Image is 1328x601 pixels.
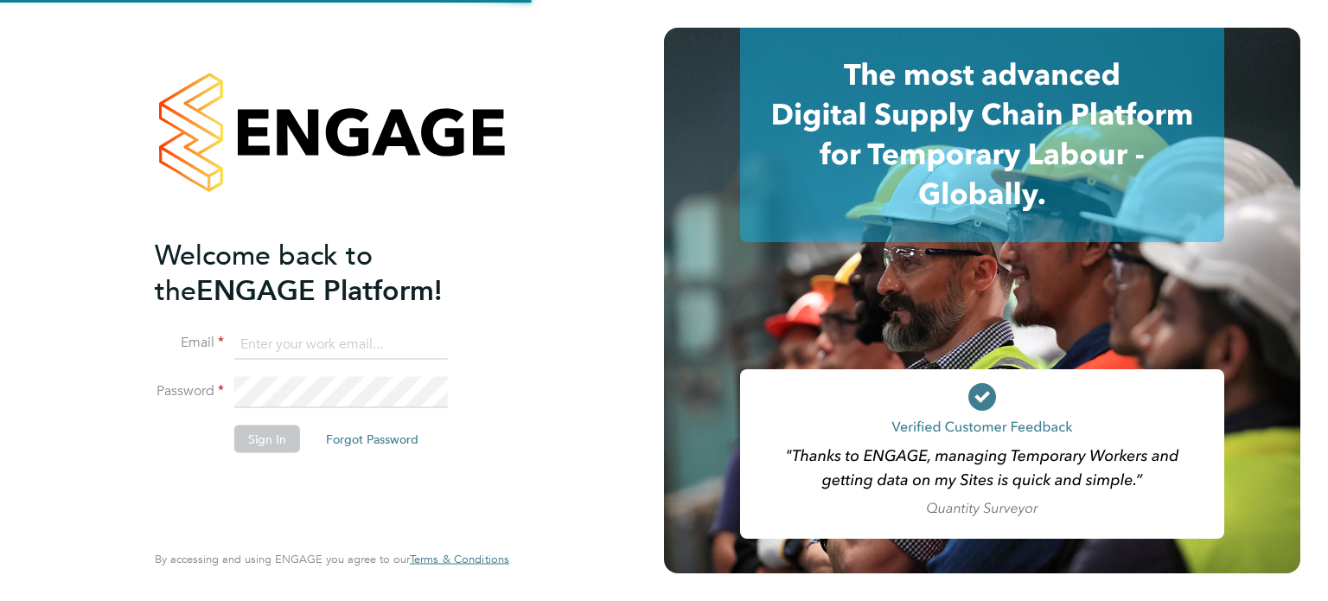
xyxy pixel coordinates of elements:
[155,552,509,566] span: By accessing and using ENGAGE you agree to our
[234,329,448,360] input: Enter your work email...
[155,238,373,307] span: Welcome back to the
[234,425,300,453] button: Sign In
[155,382,224,400] label: Password
[410,553,509,566] a: Terms & Conditions
[312,425,432,453] button: Forgot Password
[155,334,224,352] label: Email
[155,237,492,308] h2: ENGAGE Platform!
